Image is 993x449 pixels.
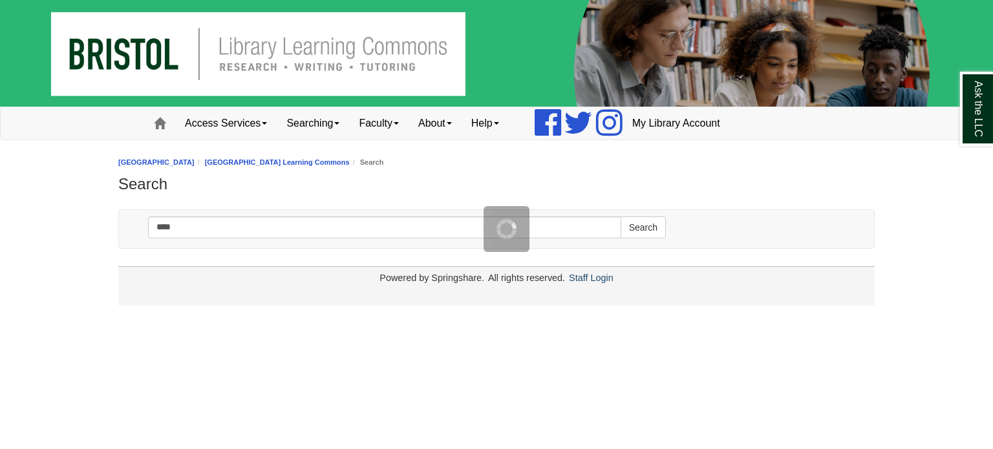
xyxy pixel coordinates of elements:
a: Access Services [175,107,277,140]
a: About [409,107,462,140]
a: Help [462,107,509,140]
button: Search [621,216,666,238]
a: Searching [277,107,349,140]
div: All rights reserved. [486,273,567,283]
li: Search [350,156,384,169]
nav: breadcrumb [118,156,875,169]
a: My Library Account [623,107,730,140]
a: Staff Login [569,273,614,283]
img: Working... [496,219,517,239]
div: Powered by Springshare. [378,273,486,283]
h1: Search [118,175,875,193]
a: [GEOGRAPHIC_DATA] [118,158,195,166]
a: Faculty [349,107,409,140]
a: [GEOGRAPHIC_DATA] Learning Commons [205,158,350,166]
